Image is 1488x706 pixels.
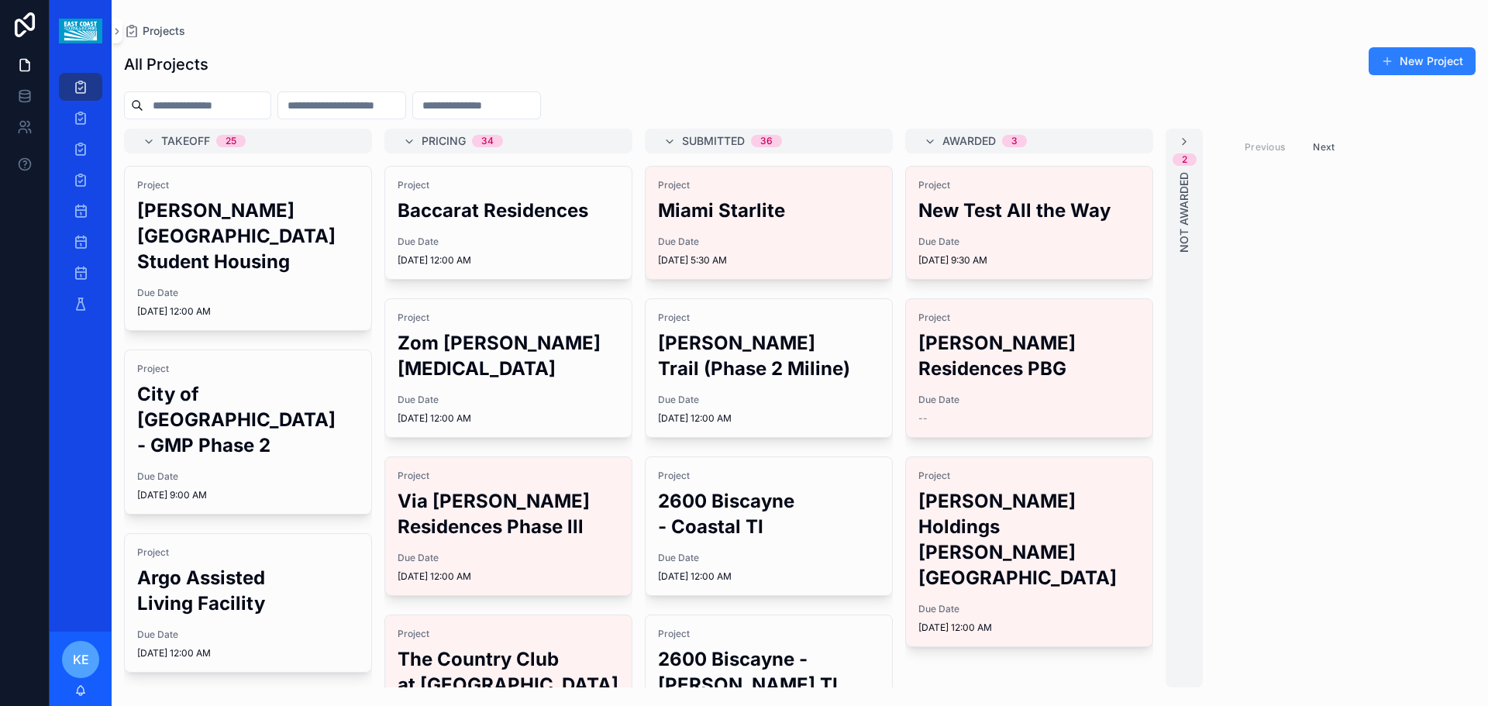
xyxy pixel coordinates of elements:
[137,470,359,483] span: Due Date
[137,305,359,318] span: [DATE] 12:00 AM
[658,312,880,324] span: Project
[398,394,619,406] span: Due Date
[658,470,880,482] span: Project
[137,381,359,458] h2: City of [GEOGRAPHIC_DATA] - GMP Phase 2
[918,198,1140,223] h2: New Test All the Way
[384,166,632,280] a: ProjectBaccarat ResidencesDue Date[DATE] 12:00 AM
[760,135,773,147] div: 36
[124,350,372,515] a: ProjectCity of [GEOGRAPHIC_DATA] - GMP Phase 2Due Date[DATE] 9:00 AM
[481,135,494,147] div: 34
[658,570,880,583] span: [DATE] 12:00 AM
[398,470,619,482] span: Project
[942,133,996,149] span: Awarded
[50,62,112,338] div: scrollable content
[137,198,359,274] h2: [PERSON_NAME][GEOGRAPHIC_DATA] Student Housing
[905,298,1153,438] a: Project[PERSON_NAME] Residences PBGDue Date--
[1369,47,1476,75] button: New Project
[918,412,928,425] span: --
[398,646,619,697] h2: The Country Club at [GEOGRAPHIC_DATA]
[59,19,102,43] img: App logo
[137,647,359,660] span: [DATE] 12:00 AM
[645,298,893,438] a: Project[PERSON_NAME] Trail (Phase 2 Miline)Due Date[DATE] 12:00 AM
[124,53,208,75] h1: All Projects
[124,23,185,39] a: Projects
[398,179,619,191] span: Project
[658,330,880,381] h2: [PERSON_NAME] Trail (Phase 2 Miline)
[398,312,619,324] span: Project
[658,552,880,564] span: Due Date
[398,330,619,381] h2: Zom [PERSON_NAME][MEDICAL_DATA]
[137,179,359,191] span: Project
[137,363,359,375] span: Project
[137,565,359,616] h2: Argo Assisted Living Facility
[73,650,89,669] span: KE
[143,23,185,39] span: Projects
[124,533,372,673] a: ProjectArgo Assisted Living FacilityDue Date[DATE] 12:00 AM
[422,133,466,149] span: Pricing
[658,254,880,267] span: [DATE] 5:30 AM
[398,488,619,539] h2: Via [PERSON_NAME] Residences Phase lll
[658,628,880,640] span: Project
[137,546,359,559] span: Project
[398,552,619,564] span: Due Date
[658,236,880,248] span: Due Date
[398,254,619,267] span: [DATE] 12:00 AM
[918,603,1140,615] span: Due Date
[918,236,1140,248] span: Due Date
[137,489,359,501] span: [DATE] 9:00 AM
[918,622,1140,634] span: [DATE] 12:00 AM
[658,488,880,539] h2: 2600 Biscayne - Coastal TI
[918,394,1140,406] span: Due Date
[658,198,880,223] h2: Miami Starlite
[398,236,619,248] span: Due Date
[161,133,210,149] span: Takeoff
[398,198,619,223] h2: Baccarat Residences
[1182,153,1187,166] div: 2
[384,456,632,596] a: ProjectVia [PERSON_NAME] Residences Phase lllDue Date[DATE] 12:00 AM
[918,470,1140,482] span: Project
[1302,135,1345,159] button: Next
[918,254,1140,267] span: [DATE] 9:30 AM
[658,646,880,697] h2: 2600 Biscayne - [PERSON_NAME] TI
[658,412,880,425] span: [DATE] 12:00 AM
[137,629,359,641] span: Due Date
[124,166,372,331] a: Project[PERSON_NAME][GEOGRAPHIC_DATA] Student HousingDue Date[DATE] 12:00 AM
[918,312,1140,324] span: Project
[658,394,880,406] span: Due Date
[1011,135,1018,147] div: 3
[905,456,1153,647] a: Project[PERSON_NAME] Holdings [PERSON_NAME][GEOGRAPHIC_DATA]Due Date[DATE] 12:00 AM
[918,488,1140,591] h2: [PERSON_NAME] Holdings [PERSON_NAME][GEOGRAPHIC_DATA]
[1176,172,1192,253] span: Not Awarded
[645,166,893,280] a: ProjectMiami StarliteDue Date[DATE] 5:30 AM
[682,133,745,149] span: Submitted
[645,456,893,596] a: Project2600 Biscayne - Coastal TIDue Date[DATE] 12:00 AM
[398,412,619,425] span: [DATE] 12:00 AM
[658,179,880,191] span: Project
[226,135,236,147] div: 25
[137,287,359,299] span: Due Date
[398,570,619,583] span: [DATE] 12:00 AM
[384,298,632,438] a: ProjectZom [PERSON_NAME][MEDICAL_DATA]Due Date[DATE] 12:00 AM
[398,628,619,640] span: Project
[918,330,1140,381] h2: [PERSON_NAME] Residences PBG
[905,166,1153,280] a: ProjectNew Test All the WayDue Date[DATE] 9:30 AM
[918,179,1140,191] span: Project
